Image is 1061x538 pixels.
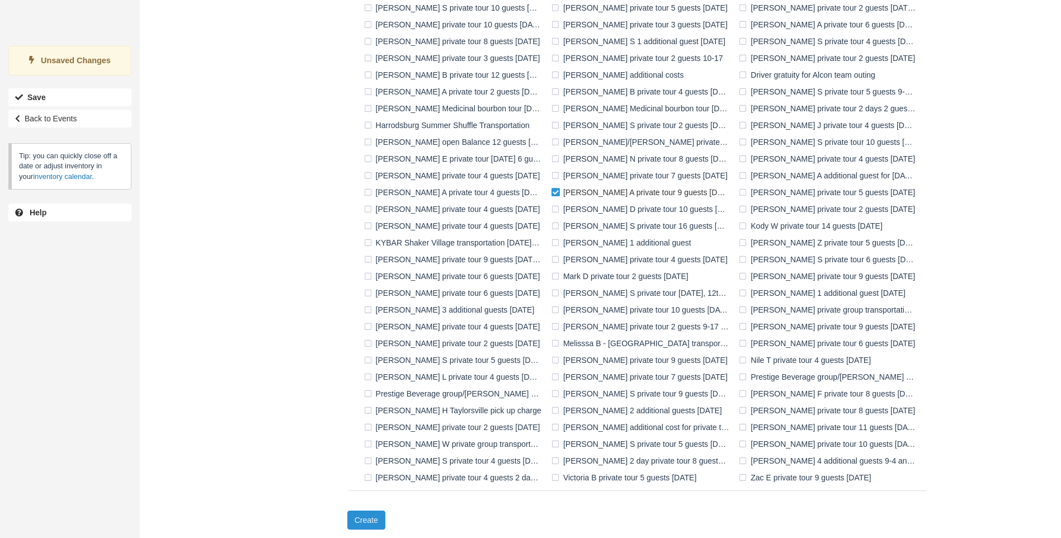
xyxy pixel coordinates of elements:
[736,221,889,230] span: Kody W private tour 14 guests 6-21-2025
[41,56,111,65] strong: Unsaved Changes
[736,83,923,100] label: [PERSON_NAME] S private tour 5 guests 9-26 and 9-27
[736,120,923,129] span: Jed J private tour 4 guests 10-4-2025
[549,338,736,347] span: Melisssa B - KYBAR Shaker Village transportation 7-24-2025
[736,473,878,482] span: Zac E private tour 9 guests 10-10-2025
[736,16,923,33] label: [PERSON_NAME] A private tour 6 guests [DATE]
[549,171,735,180] span: Jordi C private tour 7 guests 8-30-2025
[361,100,549,117] label: [PERSON_NAME] Medicinal bourbon tour [DATE]
[549,53,730,62] span: David C private tour 2 guests 10-17
[361,405,549,414] span: Reese H Taylorsville pick up charge
[736,389,923,398] span: Rebekah F private tour 8 guests 10-18-25
[549,201,736,218] label: [PERSON_NAME] D private tour 10 guests [DATE]
[33,172,92,181] a: inventory calendar
[549,117,736,134] label: [PERSON_NAME] S private tour 2 guests [DATE]
[361,385,549,402] label: Prestige Beverage group/[PERSON_NAME] D tranportation [DATE] additional cost
[549,285,736,301] label: [PERSON_NAME] S private tour [DATE], 12th and 13th. 4 guests
[736,117,923,134] label: [PERSON_NAME] J private tour 4 guests [DATE]
[736,184,922,201] label: [PERSON_NAME] private tour 5 guests [DATE]
[549,271,696,280] span: Mark D private tour 2 guests 7-11-2025
[549,150,736,167] label: [PERSON_NAME] N private tour 8 guests [DATE]
[361,154,549,163] span: Jessie E private tour 7-28-25 6 guests (1 child)
[8,143,131,190] p: Tip: you can quickly close off a date or adjust inventory in your .
[549,419,736,436] label: [PERSON_NAME] additional cost for private tour
[549,67,691,83] label: [PERSON_NAME] additional costs
[361,134,549,150] label: [PERSON_NAME] open Balance 12 guests [DATE]
[549,218,736,234] label: [PERSON_NAME] S private tour 16 guests [DATE]
[736,405,922,414] span: Robert L private tour 8 guests 5-30-2025
[361,469,549,486] label: [PERSON_NAME] private tour 4 guests 2 days [DATE] and [DATE]
[736,154,922,163] span: Jimmy M private tour 4 guests 9-13-2025
[361,171,548,180] span: Jodie B private tour 4 guests 9-20-2025
[549,352,735,369] label: [PERSON_NAME] private tour 9 guests [DATE]
[736,3,923,12] span: Chris B private tour 2 guests 8-20 and 8-21-2025
[736,103,923,112] span: Harold M private tour 2 days 2 guests 10-8 and 10-9
[736,251,923,268] label: [PERSON_NAME] S private tour 6 guests [DATE]
[361,117,537,134] label: Harrodsburg Summer Shuffle Transportation
[549,335,736,352] label: Melisssa B - [GEOGRAPHIC_DATA] transportation [DATE]
[549,16,735,33] label: [PERSON_NAME] private tour 3 guests [DATE]
[549,385,736,402] label: [PERSON_NAME] S private tour 9 guests [DATE]
[361,67,549,83] label: [PERSON_NAME] B private tour 12 guests [DATE]
[361,389,549,398] span: Prestige Beverage group/Dixon D tranportation 7-24-25 additional cost
[361,456,549,465] span: Stacy S private tour 4 guests 10-13-2025
[549,389,736,398] span: Rachael S private tour 9 guests 6-14-2025
[549,36,733,45] span: Cyndi S 1 additional guest 7-25-25
[549,167,735,184] label: [PERSON_NAME] private tour 7 guests [DATE]
[549,3,735,12] span: Chad H private tour 5 guests 9-5-2025
[361,355,549,364] span: Michael S private tour 5 guests 10-17-2025
[549,184,736,201] label: [PERSON_NAME] A private tour 9 guests [DATE]
[361,70,549,79] span: Dorine B private tour 12 guests 10-17-2025
[549,436,736,452] label: [PERSON_NAME] S private tour 5 guests [DATE]
[549,405,729,414] span: Robert L 2 additional guests 5-30-2025
[8,204,131,221] a: Help
[361,204,548,213] span: Kate B private tour 4 guests 7-27-2025
[736,436,923,452] label: [PERSON_NAME] private tour 10 guests [DATE]
[361,33,548,50] label: [PERSON_NAME] private tour 8 guests [DATE]
[736,288,913,297] span: Maryann M 1 additional guest 6-13-2025
[549,422,736,431] span: Sam K additional cost for private tour
[361,352,549,369] label: [PERSON_NAME] S private tour 5 guests [DATE]
[736,271,922,280] span: Mark L private tour 9 guests 9-12-2025
[549,83,736,100] label: [PERSON_NAME] B private tour 4 guests [DATE]
[736,355,878,364] span: Nile T private tour 4 guests 8-8-2025
[361,87,549,96] span: Erin A private tour 2 guests 8-3-2025
[361,402,549,419] label: [PERSON_NAME] H Taylorsville pick up charge
[736,33,923,50] label: [PERSON_NAME] S private tour 4 guests [DATE]
[361,251,549,268] label: [PERSON_NAME] private tour 9 guests [DATE] and [DATE]
[736,171,923,180] span: Jose A additional guest for 5-31-25 tour
[549,20,735,29] span: Chris G private tour 3 guests 8-6-2025
[361,372,549,381] span: Paige L private tour 4 guests 5-31-2025
[549,305,736,314] span: Maryann M private tour 10 guests 6-13-2025
[549,452,736,469] label: [PERSON_NAME] 2 day private tour 8 guests [DATE] and [DATE]
[361,150,549,167] label: [PERSON_NAME] E private tour [DATE] 6 guests (1 child)
[736,150,922,167] label: [PERSON_NAME] private tour 4 guests [DATE]
[361,3,549,12] span: Catherine S private tour 10 guests 10-25-2025
[736,285,913,301] label: [PERSON_NAME] 1 additional guest [DATE]
[549,134,736,150] label: [PERSON_NAME]/[PERSON_NAME] private tour 8 guests 10-14 and 10-15
[361,305,542,314] span: Maryann M 3 additional guests 6-13-2025
[736,70,882,79] span: Driver gratuity for Alcon team outing
[361,322,548,331] span: Mary G private tour 4 guests 9-6-2025
[736,238,923,247] span: Kyle Z private tour 5 guests 8-23-2025
[736,87,923,96] span: Garrett S private tour 5 guests 9-26 and 9-27
[736,322,922,331] span: Matthew F private tour 9 guests 6-7-2025
[361,187,549,196] span: Jose A private tour 4 guests 5-31-2025
[361,53,548,62] span: Daniel P private tour 3 guests 10-23-2025
[361,201,548,218] label: [PERSON_NAME] private tour 4 guests [DATE]
[549,120,736,129] span: Jana S private tour 2 guests 10-23-2025
[549,322,736,331] span: Mary R private tour 2 guests 9-17 and 9-18
[361,473,549,482] span: Terry H private tour 4 guests 2 days 9-4-2025 and 9-5-2025
[549,33,733,50] label: [PERSON_NAME] S 1 additional guest [DATE]
[736,422,923,431] span: Sam T private tour 11 guests 7-12-2025
[361,167,548,184] label: [PERSON_NAME] private tour 4 guests [DATE]
[361,20,549,29] span: Chris C private tour 10 guests 10-5-2025
[361,83,549,100] label: [PERSON_NAME] A private tour 2 guests [DATE]
[361,439,549,448] span: Sam W private group transportation 7-9-2025
[736,254,923,263] span: Linda S private tour 6 guests 5-30-2025
[361,103,549,112] span: Gregs Medicinal bourbon tour 8-21-2025
[361,369,549,385] label: [PERSON_NAME] L private tour 4 guests [DATE]
[549,234,699,251] label: [PERSON_NAME] 1 additional guest
[736,338,922,347] span: Michael G private tour 6 guests 9-6-2025
[549,187,736,196] span: Josh A private tour 9 guests 9-27-2025
[736,452,923,469] label: [PERSON_NAME] 4 additional guests 9-4 and 9-5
